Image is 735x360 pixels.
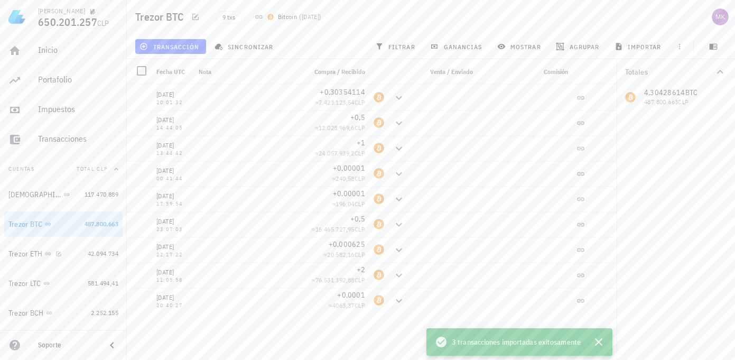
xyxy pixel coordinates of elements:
[610,39,668,54] button: importar
[544,68,568,76] span: Comisión
[199,68,211,76] span: Nota
[617,42,662,51] span: importar
[493,39,547,54] button: mostrar
[315,98,365,106] span: ≈
[319,149,355,157] span: 24.057.939,2
[319,124,355,132] span: 12.028.969,6
[327,251,355,259] span: 20.582,16
[302,59,369,85] div: Compra / Recibido
[77,165,108,172] span: Total CLP
[210,39,280,54] button: sincronizar
[355,200,365,208] span: CLP
[156,100,190,105] div: 20:01:32
[38,15,97,29] span: 650.201.257
[156,140,190,151] div: [DATE]
[8,220,43,229] div: Trezor BTC
[333,189,365,198] span: +0,00001
[8,279,41,288] div: Trezor LTC
[152,59,194,85] div: Fecha UTC
[320,87,365,97] span: +0,30354114
[315,276,355,284] span: 76.531.392,88
[135,39,206,54] button: transacción
[355,174,365,182] span: CLP
[4,38,123,63] a: Inicio
[8,190,61,199] div: [DEMOGRAPHIC_DATA]
[142,42,199,51] span: transacción
[4,241,123,266] a: Trezor ETH 42.094.734
[156,125,190,131] div: 14:44:05
[452,336,581,348] span: 3 transacciones importadas exitosamente
[4,68,123,93] a: Portafolio
[357,138,366,147] span: +1
[355,276,365,284] span: CLP
[625,68,714,76] div: Totales
[38,7,85,15] div: [PERSON_NAME]
[194,59,302,85] div: Nota
[156,292,190,303] div: [DATE]
[156,216,190,227] div: [DATE]
[374,270,384,280] div: BTC-icon
[156,267,190,278] div: [DATE]
[552,39,606,54] button: agrupar
[222,12,235,23] span: 9 txs
[85,220,118,228] span: 487.800.663
[336,174,354,182] span: 240,58
[374,168,384,179] div: BTC-icon
[371,39,422,54] button: filtrar
[4,127,123,152] a: Transacciones
[4,271,123,296] a: Trezor LTC 581.494,41
[355,251,365,259] span: CLP
[319,98,355,106] span: 7.423.123,54
[374,143,384,153] div: BTC-icon
[8,309,44,318] div: Trezor BCH
[85,190,118,198] span: 117.470.889
[355,124,365,132] span: CLP
[91,309,118,317] span: 2.252.155
[496,59,572,85] div: Comisión
[315,149,365,157] span: ≈
[135,8,188,25] h1: Trezor BTC
[336,200,354,208] span: 196,04
[332,200,365,208] span: ≈
[156,242,190,252] div: [DATE]
[156,176,190,181] div: 00:41:44
[156,227,190,232] div: 23:07:03
[156,191,190,201] div: [DATE]
[8,250,43,259] div: Trezor ETH
[617,59,735,85] button: Totales
[312,225,365,233] span: ≈
[314,68,365,76] span: Compra / Recibido
[357,265,366,274] span: +2
[156,303,190,308] div: 20:40:27
[315,124,365,132] span: ≈
[337,290,365,300] span: +0,0001
[350,113,365,122] span: +0,5
[38,104,118,114] div: Impuestos
[332,301,355,309] span: 4063,37
[38,45,118,55] div: Inicio
[267,14,274,20] img: btc.svg
[329,301,365,309] span: ≈
[430,68,473,76] span: Venta / Enviado
[8,8,25,25] img: LedgiFi
[374,244,384,255] div: BTC-icon
[4,156,123,182] button: CuentasTotal CLP
[278,12,297,22] div: Bitcoin
[4,97,123,123] a: Impuestos
[38,75,118,85] div: Portafolio
[88,279,118,287] span: 581.494,41
[374,193,384,204] div: BTC-icon
[355,225,365,233] span: CLP
[156,89,190,100] div: [DATE]
[333,163,365,173] span: +0,00001
[38,134,118,144] div: Transacciones
[38,341,97,349] div: Soporte
[374,295,384,306] div: BTC-icon
[156,165,190,176] div: [DATE]
[712,8,729,25] div: avatar
[355,301,365,309] span: CLP
[332,174,365,182] span: ≈
[156,278,190,283] div: 11:05:58
[299,12,321,22] span: ( )
[312,276,365,284] span: ≈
